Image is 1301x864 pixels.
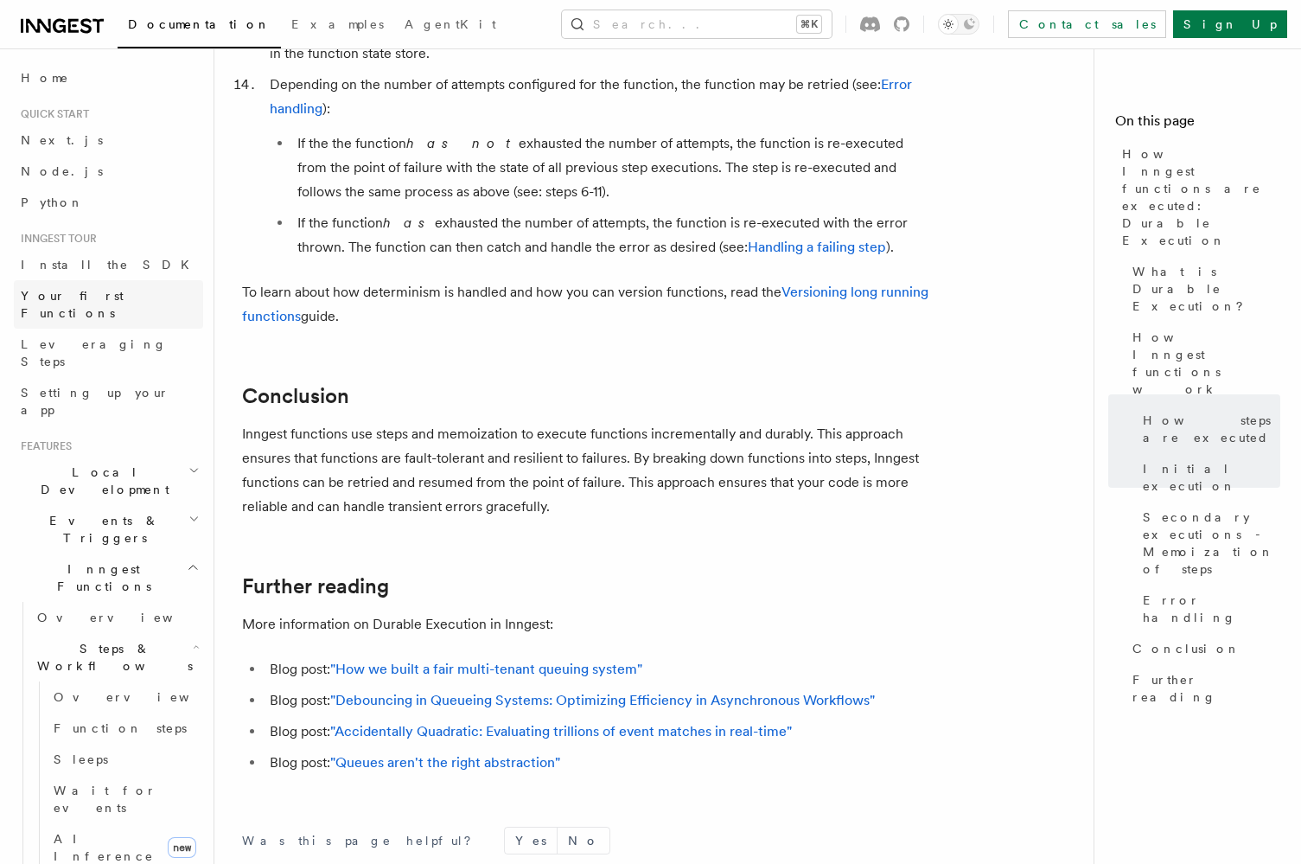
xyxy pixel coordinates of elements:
span: Your first Functions [21,289,124,320]
span: How Inngest functions are executed: Durable Execution [1122,145,1280,249]
span: Initial execution [1143,460,1280,495]
span: Install the SDK [21,258,200,272]
a: Function steps [47,713,203,744]
a: "Debouncing in Queueing Systems: Optimizing Efficiency in Asynchronous Workflows" [330,692,875,708]
button: Local Development [14,457,203,505]
a: Wait for events [47,775,203,823]
a: Conclusion [242,384,349,408]
li: Blog post: [265,688,934,713]
span: Leveraging Steps [21,337,167,368]
p: More information on Durable Execution in Inngest: [242,612,934,637]
a: Further reading [1126,664,1280,713]
span: Sleeps [54,752,108,766]
span: Documentation [128,17,271,31]
a: Install the SDK [14,249,203,280]
a: Sleeps [47,744,203,775]
a: Home [14,62,203,93]
a: Python [14,187,203,218]
a: Setting up your app [14,377,203,426]
span: AI Inference [54,832,154,863]
a: Error handling [1136,585,1280,633]
a: How steps are executed [1136,405,1280,453]
span: How Inngest functions work [1132,329,1280,398]
a: "Accidentally Quadratic: Evaluating trillions of event matches in real-time" [330,723,792,739]
span: Events & Triggers [14,512,188,547]
a: Overview [30,602,203,633]
a: Sign Up [1173,10,1287,38]
span: Quick start [14,107,89,121]
a: Versioning long running functions [242,284,928,324]
a: Examples [281,5,394,47]
a: Node.js [14,156,203,187]
li: Blog post: [265,720,934,744]
a: Leveraging Steps [14,329,203,377]
span: Secondary executions - Memoization of steps [1143,509,1280,578]
p: Inngest functions use steps and memoization to execute functions incrementally and durably. This ... [242,422,934,519]
span: Features [14,439,72,453]
span: Function steps [54,721,187,735]
span: What is Durable Execution? [1132,263,1280,315]
li: If the function exhausted the number of attempts, the function is re-executed with the error thro... [292,211,934,259]
span: Wait for events [54,784,156,815]
li: Blog post: [265,657,934,682]
button: Search...⌘K [562,10,832,38]
li: Blog post: [265,751,934,775]
span: Home [21,69,69,86]
a: Initial execution [1136,453,1280,502]
li: Depending on the number of attempts configured for the function, the function may be retried (see... [265,73,934,259]
span: Inngest Functions [14,560,187,595]
a: Error handling [270,76,912,117]
em: has [383,214,435,231]
li: If the the function exhausted the number of attempts, the function is re-executed from the point ... [292,131,934,204]
button: Steps & Workflows [30,633,203,682]
a: Your first Functions [14,280,203,329]
a: How Inngest functions are executed: Durable Execution [1115,138,1280,256]
button: Events & Triggers [14,505,203,554]
a: Further reading [242,574,389,598]
a: "Queues aren't the right abstraction" [330,754,560,771]
em: has not [406,135,519,151]
a: Next.js [14,125,203,156]
span: Node.js [21,164,103,178]
a: Documentation [118,5,281,48]
span: Python [21,195,84,209]
button: Inngest Functions [14,554,203,602]
a: Handling a failing step [748,239,886,255]
span: Overview [54,690,232,704]
a: Contact sales [1008,10,1166,38]
a: What is Durable Execution? [1126,256,1280,322]
span: Next.js [21,133,103,147]
span: Inngest tour [14,232,97,246]
a: Secondary executions - Memoization of steps [1136,502,1280,585]
span: Conclusion [1132,640,1240,657]
button: No [558,828,609,854]
span: Steps & Workflows [30,640,193,675]
span: Setting up your app [21,386,169,417]
span: How steps are executed [1143,412,1280,446]
span: Local Development [14,464,188,498]
span: Examples [291,17,384,31]
a: How Inngest functions work [1126,322,1280,405]
span: new [168,837,196,858]
p: To learn about how determinism is handled and how you can version functions, read the guide. [242,280,934,329]
button: Toggle dark mode [938,14,979,35]
span: Error handling [1143,592,1280,626]
kbd: ⌘K [797,16,821,33]
a: "How we built a fair multi-tenant queuing system" [330,661,642,677]
a: Overview [47,682,203,713]
p: Was this page helpful? [242,832,483,849]
a: Conclusion [1126,633,1280,664]
button: Yes [505,828,557,854]
a: AgentKit [394,5,507,47]
h4: On this page [1115,111,1280,138]
span: Further reading [1132,671,1280,706]
span: Overview [37,611,215,624]
span: AgentKit [405,17,496,31]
